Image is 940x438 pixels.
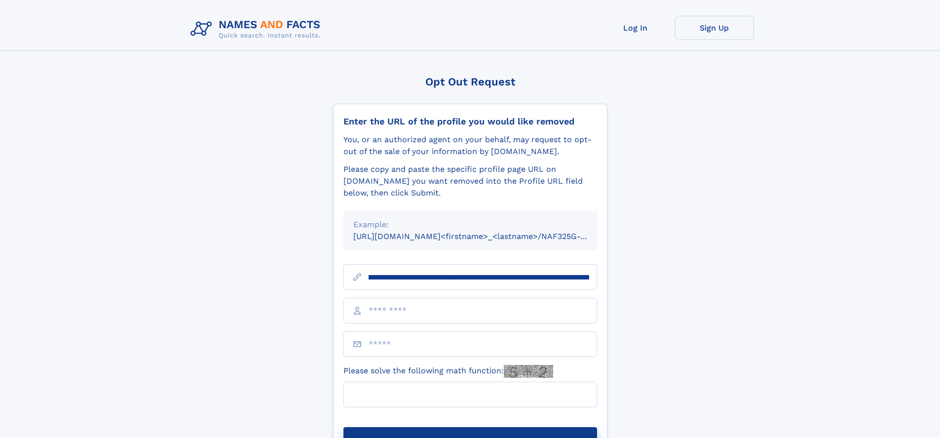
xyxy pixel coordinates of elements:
[333,76,607,88] div: Opt Out Request
[343,163,597,199] div: Please copy and paste the specific profile page URL on [DOMAIN_NAME] you want removed into the Pr...
[343,134,597,158] div: You, or an authorized agent on your behalf, may request to opt-out of the sale of your informatio...
[353,232,616,241] small: [URL][DOMAIN_NAME]<firstname>_<lastname>/NAF325G-xxxxxxxx
[353,219,587,231] div: Example:
[187,16,329,42] img: Logo Names and Facts
[343,116,597,127] div: Enter the URL of the profile you would like removed
[343,365,553,378] label: Please solve the following math function:
[675,16,754,40] a: Sign Up
[596,16,675,40] a: Log In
